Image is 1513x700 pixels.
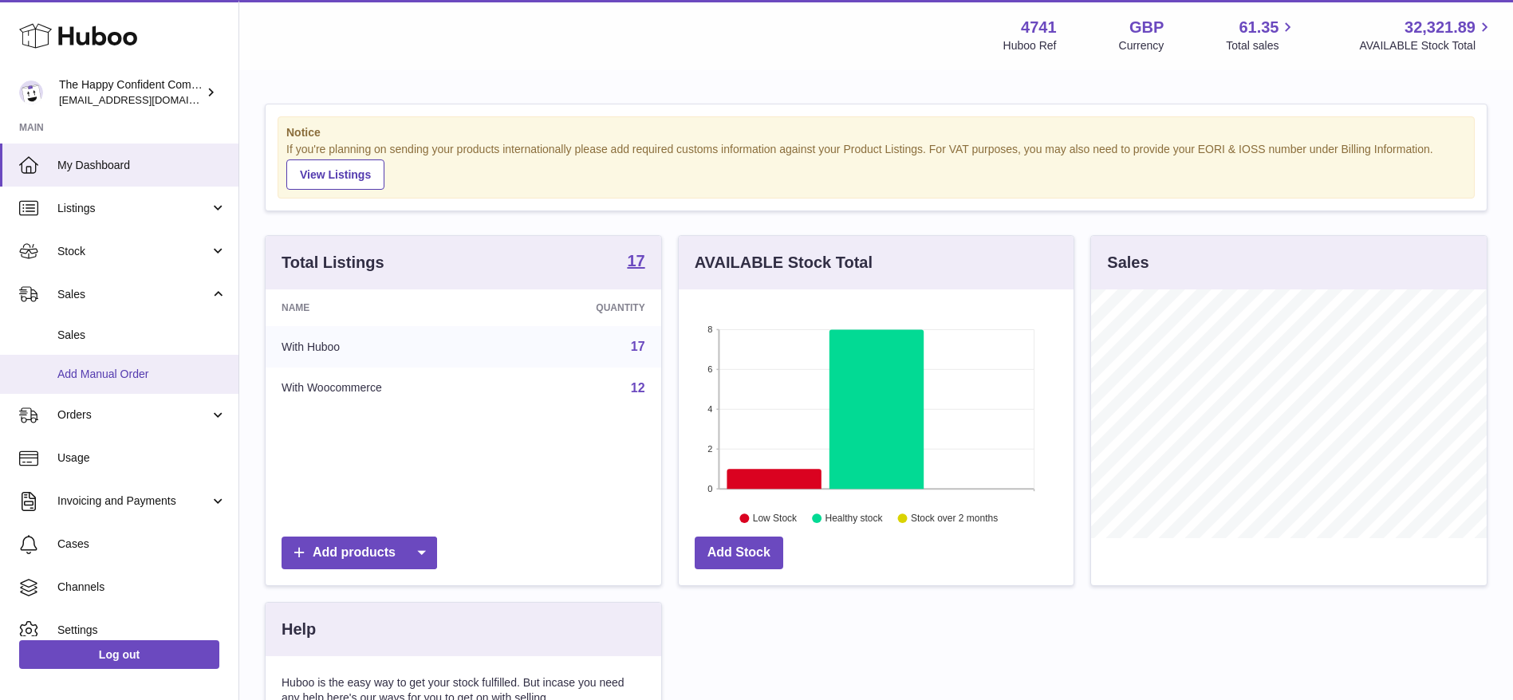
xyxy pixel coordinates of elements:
[707,364,712,374] text: 6
[57,244,210,259] span: Stock
[825,513,883,524] text: Healthy stock
[57,328,227,343] span: Sales
[59,93,234,106] span: [EMAIL_ADDRESS][DOMAIN_NAME]
[627,253,644,272] a: 17
[266,326,511,368] td: With Huboo
[282,537,437,569] a: Add products
[911,513,998,524] text: Stock over 2 months
[286,125,1466,140] strong: Notice
[286,159,384,190] a: View Listings
[57,407,210,423] span: Orders
[286,142,1466,190] div: If you're planning on sending your products internationally please add required customs informati...
[57,158,227,173] span: My Dashboard
[1226,38,1297,53] span: Total sales
[57,367,227,382] span: Add Manual Order
[707,404,712,414] text: 4
[57,287,210,302] span: Sales
[57,623,227,638] span: Settings
[57,450,227,466] span: Usage
[1003,38,1057,53] div: Huboo Ref
[753,513,798,524] text: Low Stock
[707,484,712,494] text: 0
[57,580,227,595] span: Channels
[1129,17,1164,38] strong: GBP
[1119,38,1164,53] div: Currency
[19,640,219,669] a: Log out
[266,368,511,409] td: With Woocommerce
[511,289,661,326] th: Quantity
[1239,17,1279,38] span: 61.35
[695,537,783,569] a: Add Stock
[1359,38,1494,53] span: AVAILABLE Stock Total
[1359,17,1494,53] a: 32,321.89 AVAILABLE Stock Total
[57,494,210,509] span: Invoicing and Payments
[57,201,210,216] span: Listings
[19,81,43,104] img: internalAdmin-4741@internal.huboo.com
[695,252,873,273] h3: AVAILABLE Stock Total
[627,253,644,269] strong: 17
[1405,17,1476,38] span: 32,321.89
[631,381,645,395] a: 12
[59,77,203,108] div: The Happy Confident Company
[1021,17,1057,38] strong: 4741
[1107,252,1149,273] h3: Sales
[631,340,645,353] a: 17
[57,537,227,552] span: Cases
[1226,17,1297,53] a: 61.35 Total sales
[266,289,511,326] th: Name
[282,252,384,273] h3: Total Listings
[707,444,712,454] text: 2
[282,619,316,640] h3: Help
[707,324,712,334] text: 8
